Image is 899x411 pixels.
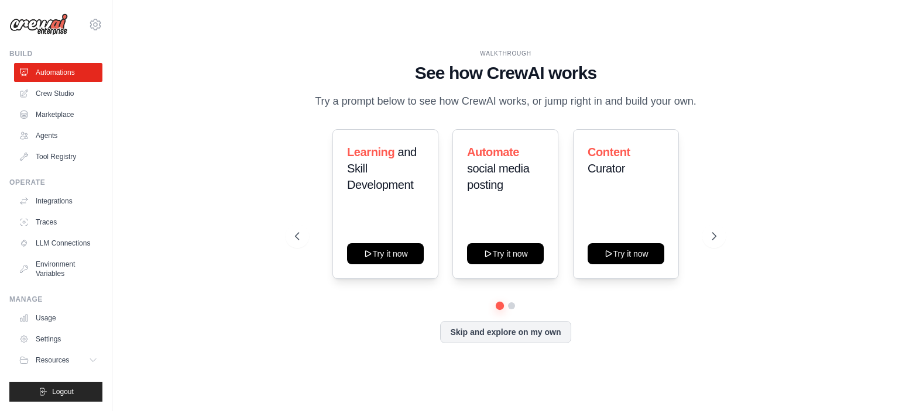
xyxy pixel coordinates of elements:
[9,49,102,58] div: Build
[14,84,102,103] a: Crew Studio
[9,295,102,304] div: Manage
[9,13,68,36] img: Logo
[347,243,424,264] button: Try it now
[52,387,74,396] span: Logout
[347,146,417,191] span: and Skill Development
[295,49,716,58] div: WALKTHROUGH
[588,243,664,264] button: Try it now
[14,63,102,82] a: Automations
[14,309,102,327] a: Usage
[9,382,102,402] button: Logout
[467,243,544,264] button: Try it now
[14,351,102,369] button: Resources
[14,192,102,210] a: Integrations
[309,93,702,110] p: Try a prompt below to see how CrewAI works, or jump right in and build your own.
[588,146,630,158] span: Content
[588,162,625,175] span: Curator
[14,255,102,283] a: Environment Variables
[36,355,69,365] span: Resources
[9,178,102,187] div: Operate
[347,146,394,158] span: Learning
[440,321,571,343] button: Skip and explore on my own
[14,147,102,166] a: Tool Registry
[14,234,102,253] a: LLM Connections
[14,105,102,124] a: Marketplace
[467,162,529,191] span: social media posting
[295,63,716,84] h1: See how CrewAI works
[467,146,519,158] span: Automate
[14,126,102,145] a: Agents
[14,330,102,348] a: Settings
[14,213,102,232] a: Traces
